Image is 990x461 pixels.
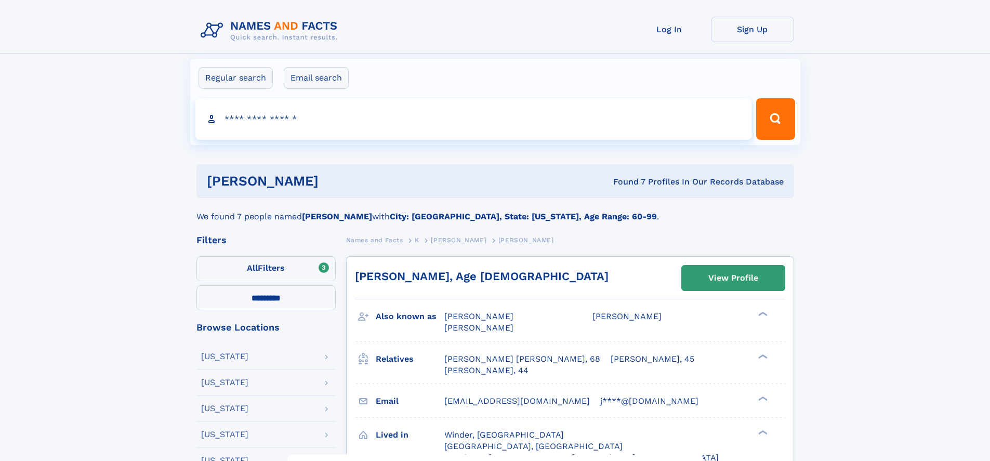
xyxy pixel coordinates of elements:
[756,353,768,360] div: ❯
[201,404,248,413] div: [US_STATE]
[355,270,609,283] a: [PERSON_NAME], Age [DEMOGRAPHIC_DATA]
[498,236,554,244] span: [PERSON_NAME]
[284,67,349,89] label: Email search
[415,236,419,244] span: K
[444,323,513,333] span: [PERSON_NAME]
[199,67,273,89] label: Regular search
[201,378,248,387] div: [US_STATE]
[201,352,248,361] div: [US_STATE]
[444,365,529,376] a: [PERSON_NAME], 44
[415,233,419,246] a: K
[444,441,623,451] span: [GEOGRAPHIC_DATA], [GEOGRAPHIC_DATA]
[196,198,794,223] div: We found 7 people named with .
[444,396,590,406] span: [EMAIL_ADDRESS][DOMAIN_NAME]
[390,212,657,221] b: City: [GEOGRAPHIC_DATA], State: [US_STATE], Age Range: 60-99
[708,266,758,290] div: View Profile
[756,98,795,140] button: Search Button
[682,266,785,291] a: View Profile
[431,233,486,246] a: [PERSON_NAME]
[302,212,372,221] b: [PERSON_NAME]
[196,323,336,332] div: Browse Locations
[196,256,336,281] label: Filters
[628,17,711,42] a: Log In
[711,17,794,42] a: Sign Up
[247,263,258,273] span: All
[466,176,784,188] div: Found 7 Profiles In Our Records Database
[346,233,403,246] a: Names and Facts
[444,311,513,321] span: [PERSON_NAME]
[196,17,346,45] img: Logo Names and Facts
[207,175,466,188] h1: [PERSON_NAME]
[756,311,768,318] div: ❯
[756,429,768,436] div: ❯
[196,235,336,245] div: Filters
[201,430,248,439] div: [US_STATE]
[195,98,752,140] input: search input
[444,430,564,440] span: Winder, [GEOGRAPHIC_DATA]
[611,353,694,365] a: [PERSON_NAME], 45
[431,236,486,244] span: [PERSON_NAME]
[376,308,444,325] h3: Also known as
[444,353,600,365] a: [PERSON_NAME] [PERSON_NAME], 68
[376,392,444,410] h3: Email
[376,426,444,444] h3: Lived in
[592,311,662,321] span: [PERSON_NAME]
[376,350,444,368] h3: Relatives
[756,395,768,402] div: ❯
